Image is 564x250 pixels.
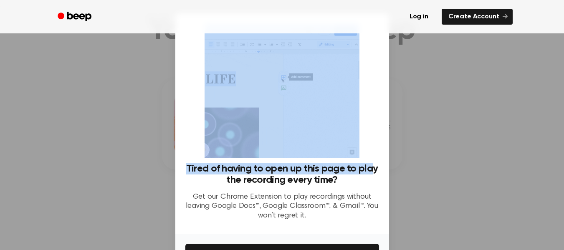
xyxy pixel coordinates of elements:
[52,9,99,25] a: Beep
[185,163,379,186] h3: Tired of having to open up this page to play the recording every time?
[205,23,359,158] img: Beep extension in action
[185,192,379,221] p: Get our Chrome Extension to play recordings without leaving Google Docs™, Google Classroom™, & Gm...
[442,9,513,25] a: Create Account
[401,7,437,26] a: Log in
